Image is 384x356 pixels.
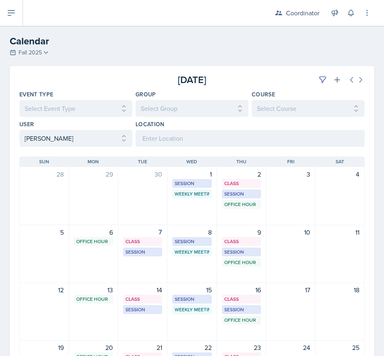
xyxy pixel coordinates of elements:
div: 3 [271,169,310,179]
span: Sun [39,158,49,165]
div: Coordinator [286,8,319,18]
div: 5 [25,227,64,237]
div: Session [224,190,259,198]
div: Class [224,296,259,303]
div: Class [224,238,259,245]
span: Thu [236,158,246,165]
div: 17 [271,285,310,295]
div: 22 [172,343,211,352]
div: Office Hour [76,238,111,245]
div: 30 [123,169,162,179]
span: Tue [138,158,147,165]
span: Sat [336,158,344,165]
div: 29 [74,169,113,179]
div: 20 [74,343,113,352]
div: Session [175,296,209,303]
div: Session [175,238,209,245]
div: Class [125,296,160,303]
div: 7 [123,227,162,237]
div: 1 [172,169,211,179]
span: Wed [186,158,197,165]
div: 16 [222,285,261,295]
div: Office Hour [76,296,111,303]
div: 6 [74,227,113,237]
div: 18 [320,285,359,295]
div: Session [224,306,259,313]
div: 9 [222,227,261,237]
div: Class [125,238,160,245]
div: Class [224,180,259,187]
div: Session [224,248,259,256]
div: Weekly Meeting [175,248,209,256]
label: Event Type [19,90,54,98]
div: 10 [271,227,310,237]
div: Office Hour [224,316,259,324]
div: 23 [222,343,261,352]
div: Session [175,180,209,187]
div: 13 [74,285,113,295]
label: User [19,120,34,128]
div: 25 [320,343,359,352]
div: 11 [320,227,359,237]
div: [DATE] [134,73,249,87]
span: Mon [88,158,99,165]
div: 21 [123,343,162,352]
div: 4 [320,169,359,179]
span: Fri [287,158,294,165]
span: Fall 2025 [19,48,42,57]
h2: Calendar [10,34,374,48]
label: Location [136,120,165,128]
label: Course [252,90,275,98]
div: Session [125,248,160,256]
div: 2 [222,169,261,179]
div: 14 [123,285,162,295]
label: Group [136,90,156,98]
div: 12 [25,285,64,295]
div: 8 [172,227,211,237]
div: Session [125,306,160,313]
input: Enter Location [136,130,365,147]
div: 24 [271,343,310,352]
div: 15 [172,285,211,295]
div: 19 [25,343,64,352]
div: Weekly Meeting [175,306,209,313]
div: Office Hour [224,259,259,266]
div: Weekly Meeting [175,190,209,198]
div: 28 [25,169,64,179]
div: Office Hour [224,201,259,208]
